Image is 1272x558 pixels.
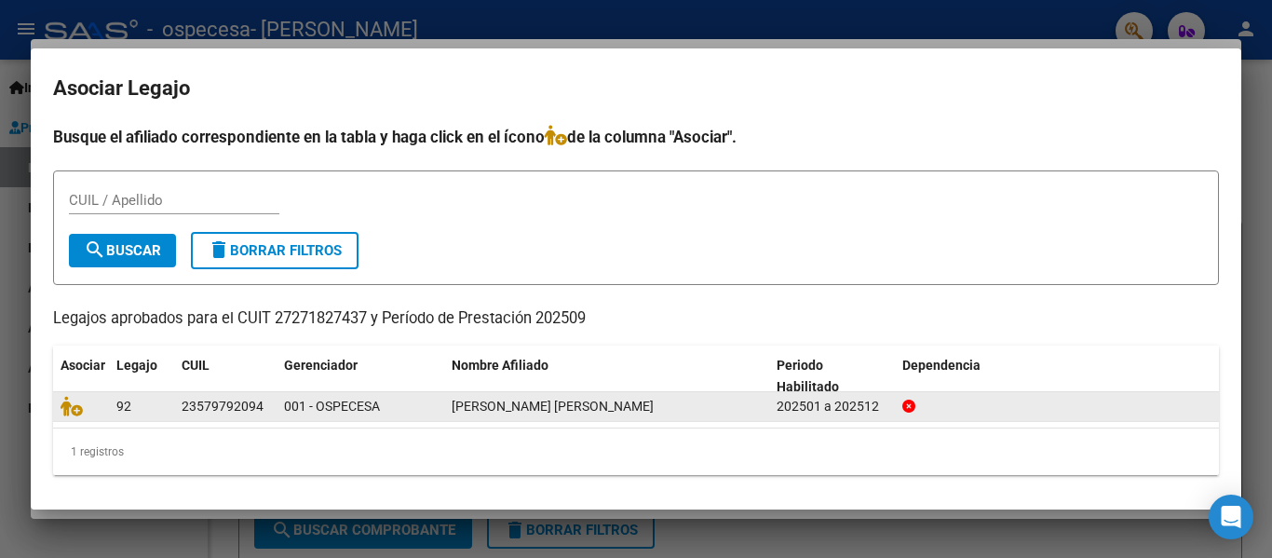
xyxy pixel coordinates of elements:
datatable-header-cell: CUIL [174,346,277,407]
p: Legajos aprobados para el CUIT 27271827437 y Período de Prestación 202509 [53,307,1219,331]
datatable-header-cell: Legajo [109,346,174,407]
span: Asociar [61,358,105,373]
span: CUIL [182,358,210,373]
mat-icon: search [84,238,106,261]
datatable-header-cell: Dependencia [895,346,1220,407]
h2: Asociar Legajo [53,71,1219,106]
span: Borrar Filtros [208,242,342,259]
div: 202501 a 202512 [777,396,887,417]
button: Buscar [69,234,176,267]
span: Buscar [84,242,161,259]
span: Dependencia [902,358,981,373]
mat-icon: delete [208,238,230,261]
span: Gerenciador [284,358,358,373]
button: Borrar Filtros [191,232,359,269]
span: Nombre Afiliado [452,358,548,373]
span: Periodo Habilitado [777,358,839,394]
span: ZUCCHI GIANNA MALENA [452,399,654,414]
span: 92 [116,399,131,414]
div: Open Intercom Messenger [1209,495,1253,539]
div: 1 registros [53,429,1219,475]
h4: Busque el afiliado correspondiente en la tabla y haga click en el ícono de la columna "Asociar". [53,125,1219,149]
datatable-header-cell: Gerenciador [277,346,444,407]
datatable-header-cell: Asociar [53,346,109,407]
datatable-header-cell: Periodo Habilitado [769,346,895,407]
div: 23579792094 [182,396,264,417]
span: 001 - OSPECESA [284,399,380,414]
datatable-header-cell: Nombre Afiliado [444,346,769,407]
span: Legajo [116,358,157,373]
